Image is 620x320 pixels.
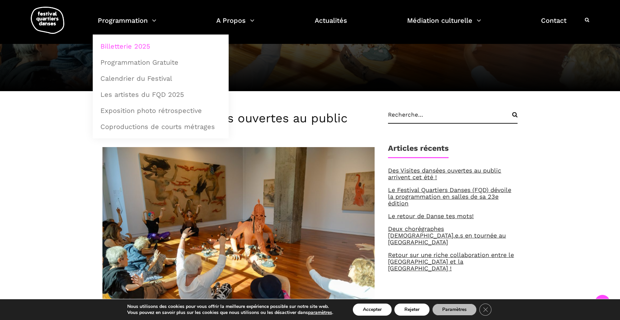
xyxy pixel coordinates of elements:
[432,304,477,316] button: Paramètres
[216,15,254,35] a: A Propos
[353,304,392,316] button: Accepter
[388,144,449,158] h1: Articles récents
[98,15,156,35] a: Programmation
[388,251,514,272] a: Retour sur une riche collaboration entre le [GEOGRAPHIC_DATA] et la [GEOGRAPHIC_DATA] !
[541,15,566,35] a: Contact
[127,310,333,316] p: Vous pouvez en savoir plus sur les cookies que nous utilisons ou les désactiver dans .
[407,15,481,35] a: Médiation culturelle
[102,111,375,140] h3: Des Visites dansées ouvertes au public arrivent cet été !
[96,103,225,118] a: Exposition photo rétrospective
[388,212,474,219] a: Le retour de Danse tes mots!
[96,55,225,70] a: Programmation Gratuite
[127,304,333,310] p: Nous utilisons des cookies pour vous offrir la meilleure expérience possible sur notre site web.
[96,119,225,134] a: Coproductions de courts métrages
[479,304,491,316] button: Close GDPR Cookie Banner
[388,186,511,207] a: Le Festival Quartiers Danses (FQD) dévoile la programmation en salles de sa 23e édition
[388,111,518,124] input: Recherche...
[315,15,347,35] a: Actualités
[31,7,64,34] img: logo-fqd-med
[96,87,225,102] a: Les artistes du FQD 2025
[388,225,506,246] a: Deux chorégraphes [DEMOGRAPHIC_DATA].e.s en tournée au [GEOGRAPHIC_DATA]
[96,71,225,86] a: Calendrier du Festival
[308,310,332,316] button: paramètres
[96,39,225,54] a: Billetterie 2025
[388,167,501,181] a: Des Visites dansées ouvertes au public arrivent cet été !
[394,304,430,316] button: Rejeter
